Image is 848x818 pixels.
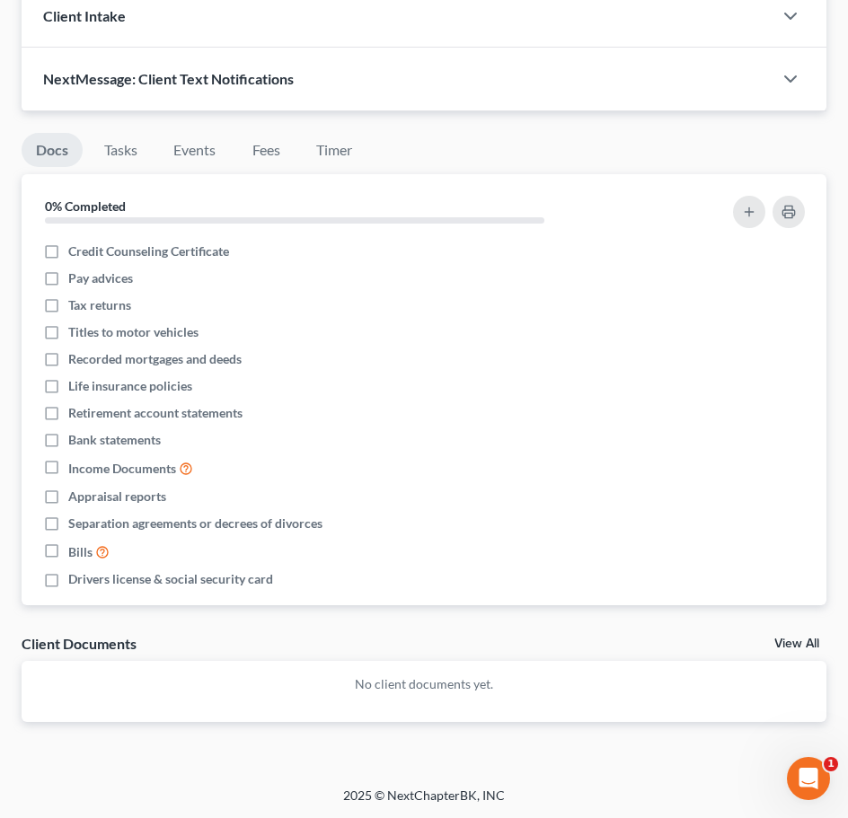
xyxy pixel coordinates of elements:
[43,70,294,87] span: NextMessage: Client Text Notifications
[302,133,367,168] a: Timer
[45,198,126,214] strong: 0% Completed
[68,431,161,449] span: Bank statements
[68,488,166,506] span: Appraisal reports
[68,323,199,341] span: Titles to motor vehicles
[68,296,131,314] span: Tax returns
[43,7,126,24] span: Client Intake
[68,350,242,368] span: Recorded mortgages and deeds
[36,675,812,693] p: No client documents yet.
[68,242,229,260] span: Credit Counseling Certificate
[68,543,93,561] span: Bills
[159,133,230,168] a: Events
[68,404,243,422] span: Retirement account statements
[68,377,192,395] span: Life insurance policies
[22,634,137,653] div: Client Documents
[68,269,133,287] span: Pay advices
[22,133,83,168] a: Docs
[787,757,830,800] iframe: Intercom live chat
[68,460,176,478] span: Income Documents
[90,133,152,168] a: Tasks
[68,515,322,532] span: Separation agreements or decrees of divorces
[774,638,819,650] a: View All
[68,570,273,588] span: Drivers license & social security card
[824,757,838,771] span: 1
[237,133,295,168] a: Fees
